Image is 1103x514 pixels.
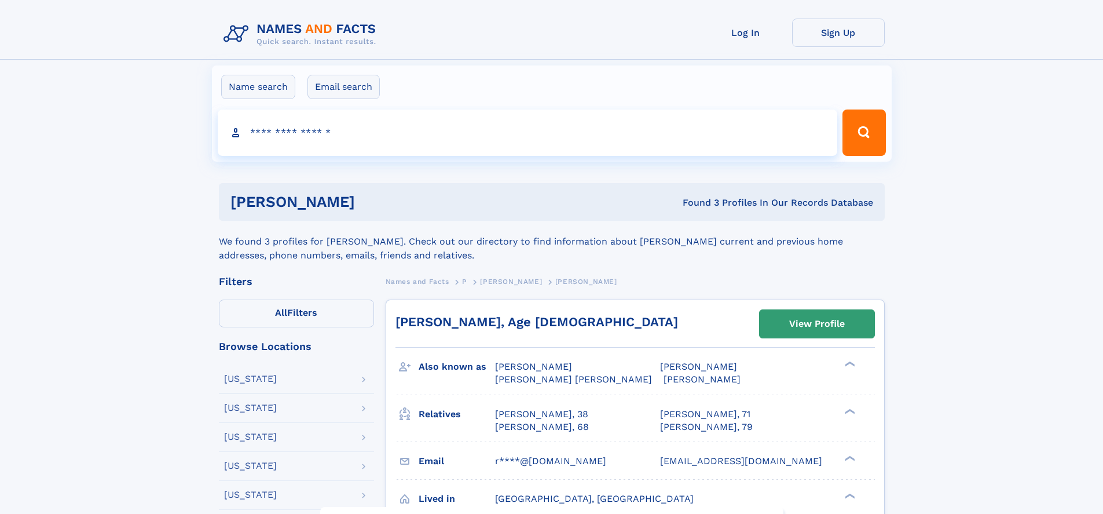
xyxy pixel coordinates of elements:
[842,360,856,368] div: ❯
[480,274,542,289] a: [PERSON_NAME]
[224,461,277,471] div: [US_STATE]
[660,421,753,433] a: [PERSON_NAME], 79
[219,221,885,263] div: We found 3 profiles for [PERSON_NAME]. Check out our directory to find information about [PERSON_...
[419,357,495,377] h3: Also known as
[224,432,277,442] div: [US_STATE]
[307,75,380,99] label: Email search
[219,341,374,352] div: Browse Locations
[842,454,856,462] div: ❯
[224,403,277,413] div: [US_STATE]
[419,451,495,471] h3: Email
[480,278,542,286] span: [PERSON_NAME]
[842,110,885,156] button: Search Button
[495,408,588,421] a: [PERSON_NAME], 38
[395,315,678,329] a: [PERSON_NAME], Age [DEMOGRAPHIC_DATA]
[221,75,295,99] label: Name search
[495,374,652,385] span: [PERSON_NAME] [PERSON_NAME]
[842,407,856,415] div: ❯
[275,307,287,318] span: All
[660,408,750,421] a: [PERSON_NAME], 71
[224,490,277,500] div: [US_STATE]
[219,300,374,327] label: Filters
[386,274,449,289] a: Names and Facts
[792,19,885,47] a: Sign Up
[664,374,741,385] span: [PERSON_NAME]
[462,274,467,289] a: P
[224,374,277,384] div: [US_STATE]
[462,278,467,286] span: P
[699,19,792,47] a: Log In
[230,195,519,209] h1: [PERSON_NAME]
[519,196,873,209] div: Found 3 Profiles In Our Records Database
[555,278,617,286] span: [PERSON_NAME]
[219,276,374,287] div: Filters
[495,421,589,433] a: [PERSON_NAME], 68
[789,311,845,337] div: View Profile
[495,493,694,504] span: [GEOGRAPHIC_DATA], [GEOGRAPHIC_DATA]
[842,492,856,500] div: ❯
[419,489,495,509] h3: Lived in
[495,361,572,372] span: [PERSON_NAME]
[218,110,838,156] input: search input
[660,455,822,466] span: [EMAIL_ADDRESS][DOMAIN_NAME]
[219,19,386,50] img: Logo Names and Facts
[419,404,495,424] h3: Relatives
[660,361,737,372] span: [PERSON_NAME]
[760,310,874,338] a: View Profile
